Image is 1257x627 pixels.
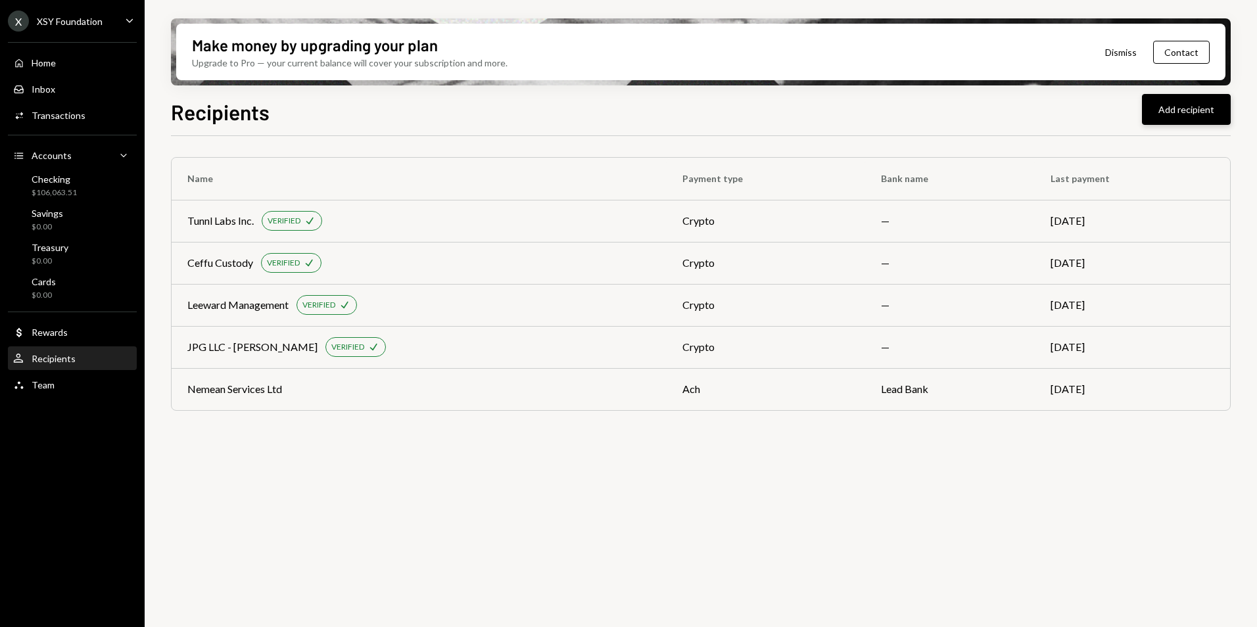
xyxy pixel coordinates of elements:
td: [DATE] [1035,326,1230,368]
a: Cards$0.00 [8,272,137,304]
button: Contact [1153,41,1210,64]
td: [DATE] [1035,242,1230,284]
div: crypto [682,339,849,355]
div: Cards [32,276,56,287]
div: VERIFIED [302,300,335,311]
div: JPG LLC - [PERSON_NAME] [187,339,318,355]
div: crypto [682,255,849,271]
div: Ceffu Custody [187,255,253,271]
td: [DATE] [1035,200,1230,242]
a: Accounts [8,143,137,167]
td: — [865,242,1035,284]
div: $0.00 [32,221,63,233]
div: crypto [682,297,849,313]
td: — [865,284,1035,326]
div: Treasury [32,242,68,253]
th: Name [172,158,667,200]
a: Checking$106,063.51 [8,170,137,201]
div: Transactions [32,110,85,121]
td: Lead Bank [865,368,1035,410]
a: Transactions [8,103,137,127]
td: [DATE] [1035,368,1230,410]
div: Upgrade to Pro — your current balance will cover your subscription and more. [192,56,508,70]
a: Home [8,51,137,74]
div: Home [32,57,56,68]
th: Last payment [1035,158,1230,200]
div: VERIFIED [267,258,300,269]
div: Savings [32,208,63,219]
button: Dismiss [1089,37,1153,68]
div: Nemean Services Ltd [187,381,282,397]
td: — [865,326,1035,368]
div: Rewards [32,327,68,338]
div: Accounts [32,150,72,161]
a: Inbox [8,77,137,101]
div: Recipients [32,353,76,364]
a: Treasury$0.00 [8,238,137,269]
div: VERIFIED [331,342,364,353]
div: ach [682,381,849,397]
div: $0.00 [32,290,56,301]
h1: Recipients [171,99,270,125]
a: Savings$0.00 [8,204,137,235]
div: Team [32,379,55,390]
div: VERIFIED [268,216,300,227]
div: Make money by upgrading your plan [192,34,438,56]
div: $0.00 [32,256,68,267]
div: Leeward Management [187,297,289,313]
div: $106,063.51 [32,187,77,198]
td: [DATE] [1035,284,1230,326]
th: Bank name [865,158,1035,200]
div: Inbox [32,83,55,95]
td: — [865,200,1035,242]
a: Recipients [8,346,137,370]
a: Team [8,373,137,396]
div: Checking [32,174,77,185]
div: Tunnl Labs Inc. [187,213,254,229]
th: Payment type [667,158,865,200]
button: Add recipient [1142,94,1231,125]
div: XSY Foundation [37,16,103,27]
a: Rewards [8,320,137,344]
div: X [8,11,29,32]
div: crypto [682,213,849,229]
